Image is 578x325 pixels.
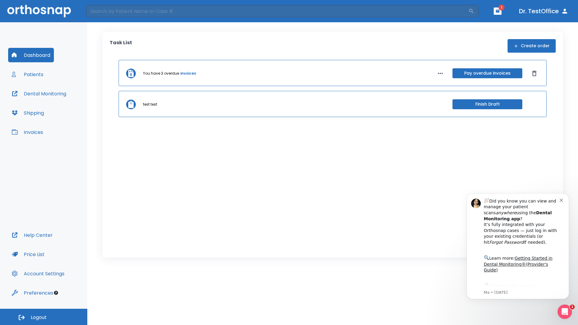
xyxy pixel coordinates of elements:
[8,228,56,242] button: Help Center
[558,305,572,319] iframe: Intercom live chat
[8,247,48,262] button: Price List
[499,5,505,11] span: 1
[452,99,522,109] button: Finish Draft
[517,6,571,17] button: Dr. TestOffice
[8,48,54,62] button: Dashboard
[530,69,539,78] button: Dismiss
[8,106,48,120] button: Shipping
[180,71,196,76] a: invoices
[8,286,57,300] button: Preferences
[8,86,70,101] button: Dental Monitoring
[570,305,575,309] span: 1
[143,102,157,107] p: test test
[458,186,578,322] iframe: Intercom notifications message
[452,68,522,78] button: Pay overdue invoices
[508,39,556,53] button: Create order
[53,290,59,296] div: Tooltip anchor
[110,39,132,53] p: Task List
[8,67,47,82] button: Patients
[86,5,468,17] input: Search by Patient Name or Case #
[8,125,47,139] button: Invoices
[31,314,47,321] span: Logout
[8,266,68,281] button: Account Settings
[143,71,179,76] p: You have 3 overdue
[7,5,71,17] img: Orthosnap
